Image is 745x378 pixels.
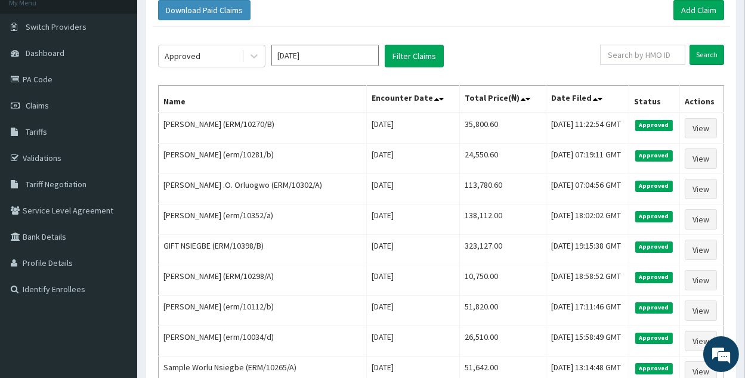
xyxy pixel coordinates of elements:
td: [DATE] [367,296,460,326]
td: [PERSON_NAME] (erm/10352/a) [159,205,367,235]
span: Approved [635,120,673,131]
td: [PERSON_NAME] (erm/10034/d) [159,326,367,357]
span: Approved [635,333,673,343]
th: Encounter Date [367,86,460,113]
td: [DATE] 15:58:49 GMT [546,326,629,357]
th: Name [159,86,367,113]
span: Approved [635,150,673,161]
td: 35,800.60 [460,113,546,144]
td: [DATE] 07:19:11 GMT [546,144,629,174]
td: 24,550.60 [460,144,546,174]
span: Dashboard [26,48,64,58]
span: Approved [635,181,673,191]
a: View [685,118,717,138]
td: 51,820.00 [460,296,546,326]
td: [DATE] [367,235,460,265]
td: [PERSON_NAME] .O. Orluogwo (ERM/10302/A) [159,174,367,205]
th: Date Filed [546,86,629,113]
div: Minimize live chat window [196,6,224,35]
a: View [685,331,717,351]
input: Select Month and Year [271,45,379,66]
span: Tariff Negotiation [26,179,86,190]
td: GIFT NSIEGBE (ERM/10398/B) [159,235,367,265]
span: Approved [635,302,673,313]
td: [DATE] 11:22:54 GMT [546,113,629,144]
td: [DATE] 18:58:52 GMT [546,265,629,296]
span: Switch Providers [26,21,86,32]
td: [DATE] [367,113,460,144]
span: Claims [26,100,49,111]
td: [DATE] 19:15:38 GMT [546,235,629,265]
td: 10,750.00 [460,265,546,296]
span: We're online! [69,113,165,234]
a: View [685,209,717,230]
a: View [685,270,717,290]
textarea: Type your message and hit 'Enter' [6,252,227,293]
td: 138,112.00 [460,205,546,235]
td: [PERSON_NAME] (ERM/10270/B) [159,113,367,144]
input: Search by HMO ID [600,45,685,65]
a: View [685,240,717,260]
td: [DATE] 07:04:56 GMT [546,174,629,205]
span: Approved [635,241,673,252]
td: [DATE] [367,326,460,357]
td: [DATE] 18:02:02 GMT [546,205,629,235]
td: [PERSON_NAME] (erm/10281/b) [159,144,367,174]
a: View [685,148,717,169]
a: View [685,300,717,321]
td: 26,510.00 [460,326,546,357]
div: Chat with us now [62,67,200,82]
td: [DATE] [367,174,460,205]
span: Tariffs [26,126,47,137]
td: [DATE] 17:11:46 GMT [546,296,629,326]
th: Total Price(₦) [460,86,546,113]
td: [DATE] [367,265,460,296]
td: [PERSON_NAME] (erm/10112/b) [159,296,367,326]
a: View [685,179,717,199]
span: Approved [635,211,673,222]
div: Approved [165,50,200,62]
span: Approved [635,272,673,283]
input: Search [690,45,724,65]
td: 323,127.00 [460,235,546,265]
img: d_794563401_company_1708531726252_794563401 [22,60,48,89]
td: [DATE] [367,144,460,174]
td: [PERSON_NAME] (ERM/10298/A) [159,265,367,296]
th: Status [629,86,680,113]
td: [DATE] [367,205,460,235]
button: Filter Claims [385,45,444,67]
span: Approved [635,363,673,374]
th: Actions [680,86,724,113]
td: 113,780.60 [460,174,546,205]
